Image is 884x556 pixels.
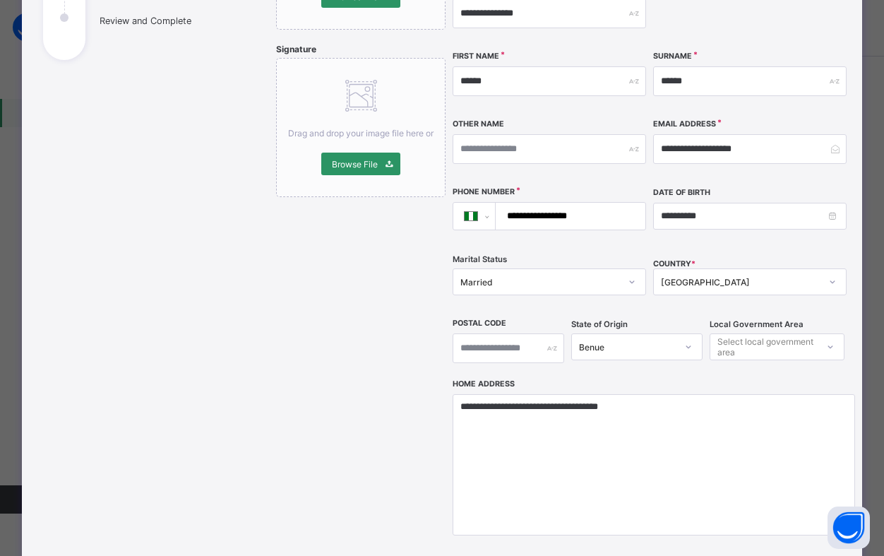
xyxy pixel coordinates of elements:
label: Postal Code [453,319,506,328]
span: Signature [276,44,316,54]
div: Benue [579,342,676,353]
span: COUNTRY [653,259,695,268]
label: Date of Birth [653,188,710,197]
span: Marital Status [453,254,507,264]
label: Home Address [453,379,515,389]
div: Drag and drop your image file here orBrowse File [276,58,446,197]
span: Local Government Area [710,319,804,329]
label: Other Name [453,119,504,129]
label: Phone Number [453,187,515,196]
span: Browse File [332,159,378,170]
label: Surname [653,52,692,61]
span: State of Origin [571,319,628,329]
button: Open asap [828,507,870,549]
span: Drag and drop your image file here or [288,128,434,138]
label: First Name [453,52,499,61]
div: Select local government area [717,333,816,360]
div: [GEOGRAPHIC_DATA] [661,277,820,288]
div: Married [460,277,620,288]
label: Email Address [653,119,716,129]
